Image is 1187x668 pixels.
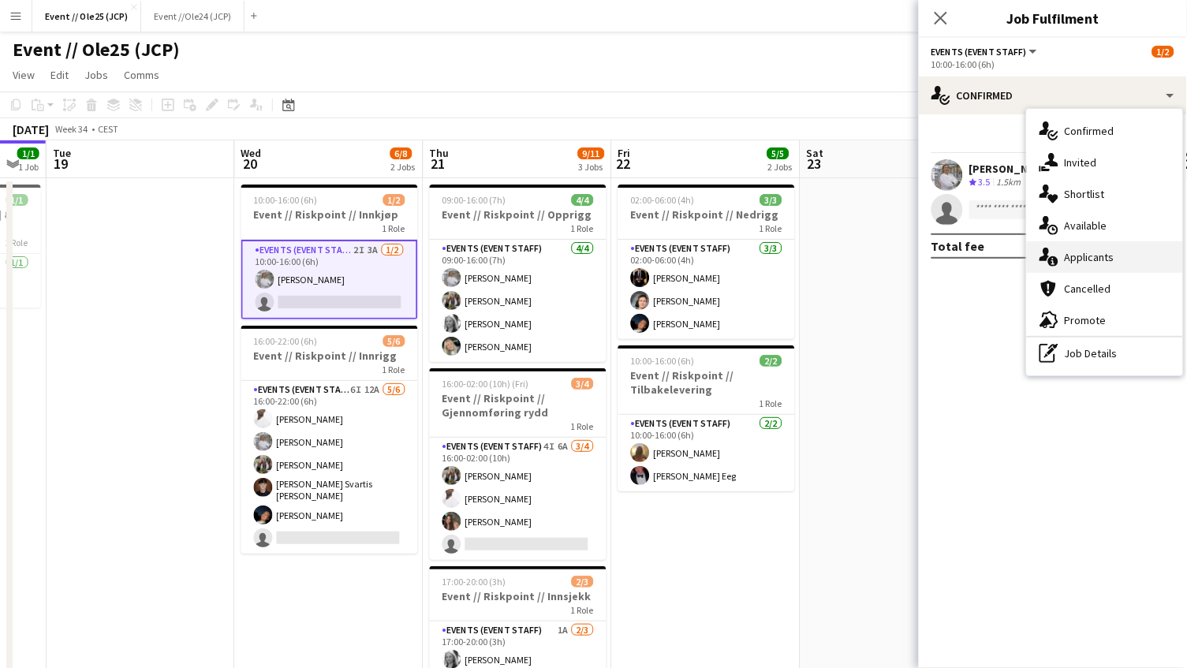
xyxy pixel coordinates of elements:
[430,368,607,560] app-job-card: 16:00-02:00 (10h) (Fri)3/4Event // Riskpoint // Gjennomføring rydd1 RoleEvents (Event Staff)4I6A3...
[6,194,28,206] span: 1/1
[430,240,607,362] app-card-role: Events (Event Staff)4/409:00-16:00 (7h)[PERSON_NAME][PERSON_NAME][PERSON_NAME][PERSON_NAME]
[631,194,695,206] span: 02:00-06:00 (4h)
[760,355,782,367] span: 2/2
[931,58,1174,70] div: 10:00-16:00 (6h)
[52,123,91,135] span: Week 34
[616,155,631,173] span: 22
[767,147,789,159] span: 5/5
[141,1,244,32] button: Event //Ole24 (JCP)
[631,355,695,367] span: 10:00-16:00 (6h)
[13,38,180,62] h1: Event // Ole25 (JCP)
[53,146,71,160] span: Tue
[17,147,39,159] span: 1/1
[383,222,405,234] span: 1 Role
[44,65,75,85] a: Edit
[383,364,405,375] span: 1 Role
[1027,304,1183,336] div: Promote
[254,194,318,206] span: 10:00-16:00 (6h)
[572,576,594,588] span: 2/3
[427,155,450,173] span: 21
[442,576,506,588] span: 17:00-20:00 (3h)
[241,349,418,363] h3: Event // Riskpoint // Innrigg
[6,65,41,85] a: View
[807,146,824,160] span: Sat
[383,335,405,347] span: 5/6
[241,207,418,222] h3: Event // Riskpoint // Innkjøp
[241,326,418,554] app-job-card: 16:00-22:00 (6h)5/6Event // Riskpoint // Innrigg1 RoleEvents (Event Staff)6I12A5/616:00-22:00 (6h...
[1027,273,1183,304] div: Cancelled
[13,68,35,82] span: View
[618,207,795,222] h3: Event // Riskpoint // Nedrigg
[442,194,506,206] span: 09:00-16:00 (7h)
[760,397,782,409] span: 1 Role
[32,1,141,32] button: Event // Ole25 (JCP)
[391,161,416,173] div: 2 Jobs
[931,238,985,254] div: Total fee
[1027,241,1183,273] div: Applicants
[50,68,69,82] span: Edit
[18,161,39,173] div: 1 Job
[804,155,824,173] span: 23
[118,65,166,85] a: Comms
[760,194,782,206] span: 3/3
[430,207,607,222] h3: Event // Riskpoint // Opprigg
[618,146,631,160] span: Fri
[578,147,605,159] span: 9/11
[98,123,118,135] div: CEST
[50,155,71,173] span: 19
[768,161,793,173] div: 2 Jobs
[919,77,1187,114] div: Confirmed
[430,589,607,603] h3: Event // Riskpoint // Innsjekk
[760,222,782,234] span: 1 Role
[931,46,1027,58] span: Events (Event Staff)
[618,345,795,491] app-job-card: 10:00-16:00 (6h)2/2Event // Riskpoint // Tilbakelevering1 RoleEvents (Event Staff)2/210:00-16:00 ...
[1027,115,1183,147] div: Confirmed
[430,438,607,560] app-card-role: Events (Event Staff)4I6A3/416:00-02:00 (10h)[PERSON_NAME][PERSON_NAME][PERSON_NAME]
[571,420,594,432] span: 1 Role
[572,194,594,206] span: 4/4
[430,391,607,420] h3: Event // Riskpoint // Gjennomføring rydd
[618,415,795,491] app-card-role: Events (Event Staff)2/210:00-16:00 (6h)[PERSON_NAME][PERSON_NAME] Eeg
[994,176,1025,189] div: 1.5km
[84,68,108,82] span: Jobs
[931,46,1040,58] button: Events (Event Staff)
[430,146,450,160] span: Thu
[618,240,795,339] app-card-role: Events (Event Staff)3/302:00-06:00 (4h)[PERSON_NAME][PERSON_NAME][PERSON_NAME]
[618,368,795,397] h3: Event // Riskpoint // Tilbakelevering
[78,65,114,85] a: Jobs
[979,176,991,188] span: 3.5
[241,185,418,319] app-job-card: 10:00-16:00 (6h)1/2Event // Riskpoint // Innkjøp1 RoleEvents (Event Staff)2I3A1/210:00-16:00 (6h)...
[1027,178,1183,210] div: Shortlist
[1027,147,1183,178] div: Invited
[241,240,418,319] app-card-role: Events (Event Staff)2I3A1/210:00-16:00 (6h)[PERSON_NAME]
[919,8,1187,28] h3: Job Fulfilment
[430,185,607,362] app-job-card: 09:00-16:00 (7h)4/4Event // Riskpoint // Opprigg1 RoleEvents (Event Staff)4/409:00-16:00 (7h)[PER...
[572,378,594,390] span: 3/4
[13,121,49,137] div: [DATE]
[571,222,594,234] span: 1 Role
[571,604,594,616] span: 1 Role
[239,155,262,173] span: 20
[579,161,604,173] div: 3 Jobs
[969,162,1053,176] div: [PERSON_NAME]
[1027,338,1183,369] div: Job Details
[124,68,159,82] span: Comms
[241,146,262,160] span: Wed
[390,147,412,159] span: 6/8
[383,194,405,206] span: 1/2
[254,335,318,347] span: 16:00-22:00 (6h)
[241,381,418,554] app-card-role: Events (Event Staff)6I12A5/616:00-22:00 (6h)[PERSON_NAME][PERSON_NAME][PERSON_NAME][PERSON_NAME] ...
[1152,46,1174,58] span: 1/2
[618,185,795,339] app-job-card: 02:00-06:00 (4h)3/3Event // Riskpoint // Nedrigg1 RoleEvents (Event Staff)3/302:00-06:00 (4h)[PER...
[1027,210,1183,241] div: Available
[6,237,28,248] span: 1 Role
[442,378,529,390] span: 16:00-02:00 (10h) (Fri)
